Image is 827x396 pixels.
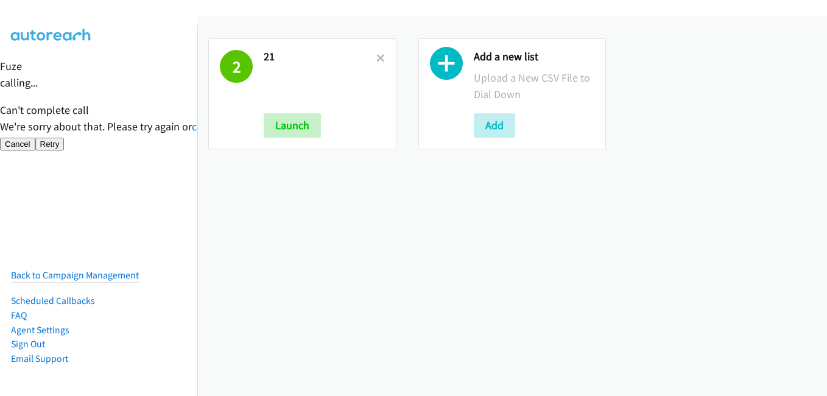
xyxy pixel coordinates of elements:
p: Upload a New CSV File to Dial Down [474,69,595,102]
h2: Add a new list [474,50,595,64]
a: Back to Campaign Management [11,269,139,281]
button: Add [474,113,515,138]
a: Agent Settings [11,324,69,336]
a: Email Support [11,353,68,364]
a: Scheduled Callbacks [11,295,95,306]
button: Launch [264,113,321,138]
h1: 2 [220,50,253,83]
a: FAQ [11,309,27,321]
a: Sign Out [11,338,45,350]
h2: 21 [264,50,376,64]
